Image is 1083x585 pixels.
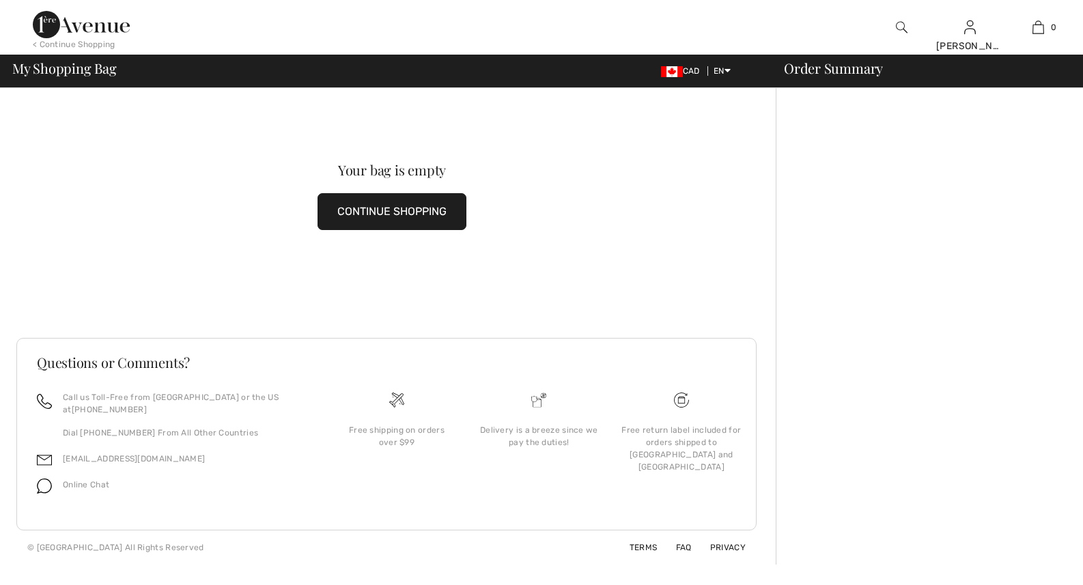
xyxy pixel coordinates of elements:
[674,393,689,408] img: Free shipping on orders over $99
[37,356,736,369] h3: Questions or Comments?
[964,20,976,33] a: Sign In
[63,454,205,463] a: [EMAIL_ADDRESS][DOMAIN_NAME]
[621,424,742,473] div: Free return label included for orders shipped to [GEOGRAPHIC_DATA] and [GEOGRAPHIC_DATA]
[12,61,117,75] span: My Shopping Bag
[27,541,204,554] div: © [GEOGRAPHIC_DATA] All Rights Reserved
[613,543,658,552] a: Terms
[1032,19,1044,35] img: My Bag
[531,393,546,408] img: Delivery is a breeze since we pay the duties!
[389,393,404,408] img: Free shipping on orders over $99
[37,394,52,409] img: call
[479,424,599,448] div: Delivery is a breeze since we pay the duties!
[694,543,746,552] a: Privacy
[964,19,976,35] img: My Info
[768,61,1075,75] div: Order Summary
[63,427,309,439] p: Dial [PHONE_NUMBER] From All Other Countries
[661,66,683,77] img: Canadian Dollar
[318,193,466,230] button: CONTINUE SHOPPING
[661,66,705,76] span: CAD
[72,405,147,414] a: [PHONE_NUMBER]
[1051,21,1056,33] span: 0
[714,66,731,76] span: EN
[1004,19,1071,35] a: 0
[54,163,730,177] div: Your bag is empty
[896,19,908,35] img: search the website
[337,424,457,448] div: Free shipping on orders over $99
[33,11,130,38] img: 1ère Avenue
[936,39,1003,53] div: [PERSON_NAME]
[63,480,109,489] span: Online Chat
[660,543,692,552] a: FAQ
[37,479,52,494] img: chat
[63,391,309,416] p: Call us Toll-Free from [GEOGRAPHIC_DATA] or the US at
[37,453,52,468] img: email
[33,38,115,51] div: < Continue Shopping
